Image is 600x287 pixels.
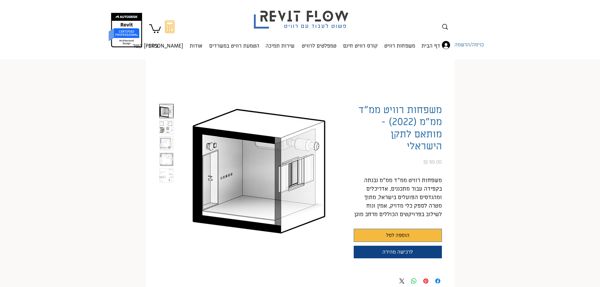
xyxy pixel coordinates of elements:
a: אודות [186,37,205,49]
svg: מחשבון מעבר מאוטוקאד לרוויט [165,20,174,33]
a: Share on X [398,277,406,285]
img: Thumbnail: משפחות רוויט ממ"ד תיבת נח לפי התקן הישראלי [160,104,173,118]
img: Thumbnail: משפחות רוויט ממד תיבת נח לפי התקן הישראלי [160,136,173,150]
a: Share on WhatsApp [410,277,418,285]
button: לרכישה מהירה [354,246,442,258]
a: Pin on Pinterest [422,277,430,285]
span: כניסה/הרשמה [452,41,486,49]
a: דף הבית [418,37,443,49]
button: Thumbnail: משפחות רוויט ממד לפי התקן הישראלי [159,152,174,166]
button: הוספה לסל [354,229,442,242]
a: [PERSON_NAME] קשר [161,37,186,49]
h1: משפחות רוויט ממ"ד ממ"מ (2022) - מותאם לתקן הישראלי [354,104,442,152]
a: טמפלטים לרוויט [298,37,340,49]
a: שירות תמיכה [262,37,298,49]
p: הטמעת רוויט במשרדים [207,37,262,55]
p: משפחות רוויט ממ"ד ממ"מ נבנתה בקפידה עבור מתכננים, אדריכלים ומהנדסים הפועלים בישראל, מתוך מטרה לספ... [354,176,442,244]
p: [PERSON_NAME] קשר [130,37,186,55]
a: הטמעת רוויט במשרדים [205,37,262,49]
p: אודות [187,37,205,55]
a: Share on Facebook [434,277,442,285]
img: Revit flow logo פשוט לעבוד עם רוויט [248,1,357,30]
p: דף הבית [419,37,443,55]
img: משפחות רוויט ממ"ד תיבת נח לפי התקן הישראלי [177,104,341,236]
p: בלוג [146,37,161,55]
img: Thumbnail: משפחות רוויט ממד תיבת נח לפי התקן הישראלי [160,120,173,134]
img: Thumbnail: משפחות רוויט ממד לפי התקן הישראלי [160,152,173,166]
span: לרכישה מהירה [382,249,413,255]
nav: אתר [144,37,443,49]
p: קורס רוויט חינם [340,37,380,55]
a: משפחות רוויט [381,37,418,49]
a: קורס רוויט חינם [340,37,381,49]
button: Thumbnail: משפחות רוויט ממד תיבת נח לפי התקן הישראלי [159,136,174,150]
img: Thumbnail: משפחות רוויט ממד לפי התקן הישראלי [160,169,173,182]
p: משפחות רוויט [382,37,418,55]
p: טמפלטים לרוויט [299,37,339,55]
button: Thumbnail: משפחות רוויט ממד לפי התקן הישראלי [159,168,174,182]
img: autodesk certified professional in revit for architectural design יונתן אלדד [108,13,143,48]
button: Thumbnail: משפחות רוויט ממד תיבת נח לפי התקן הישראלי [159,120,174,134]
p: שירות תמיכה [263,37,297,55]
a: בלוג [146,37,161,49]
span: הוספה לסל [386,232,409,239]
button: Thumbnail: משפחות רוויט ממ"ד תיבת נח לפי התקן הישראלי [159,104,174,118]
button: כניסה/הרשמה [437,39,466,51]
span: 99.00 ₪ [424,159,442,165]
